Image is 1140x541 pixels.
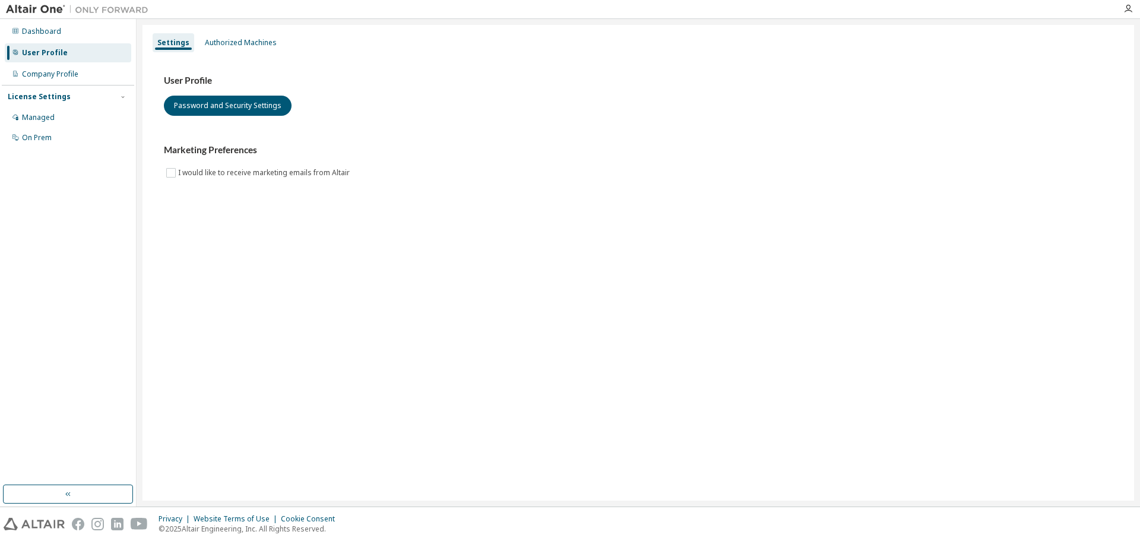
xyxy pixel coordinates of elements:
div: Managed [22,113,55,122]
div: Authorized Machines [205,38,277,48]
h3: User Profile [164,75,1113,87]
div: Settings [157,38,189,48]
div: Dashboard [22,27,61,36]
button: Password and Security Settings [164,96,292,116]
div: Cookie Consent [281,514,342,524]
img: altair_logo.svg [4,518,65,530]
img: youtube.svg [131,518,148,530]
p: © 2025 Altair Engineering, Inc. All Rights Reserved. [159,524,342,534]
img: linkedin.svg [111,518,123,530]
img: instagram.svg [91,518,104,530]
div: On Prem [22,133,52,143]
div: Company Profile [22,69,78,79]
div: Privacy [159,514,194,524]
div: License Settings [8,92,71,102]
div: User Profile [22,48,68,58]
h3: Marketing Preferences [164,144,1113,156]
label: I would like to receive marketing emails from Altair [178,166,352,180]
img: Altair One [6,4,154,15]
img: facebook.svg [72,518,84,530]
div: Website Terms of Use [194,514,281,524]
